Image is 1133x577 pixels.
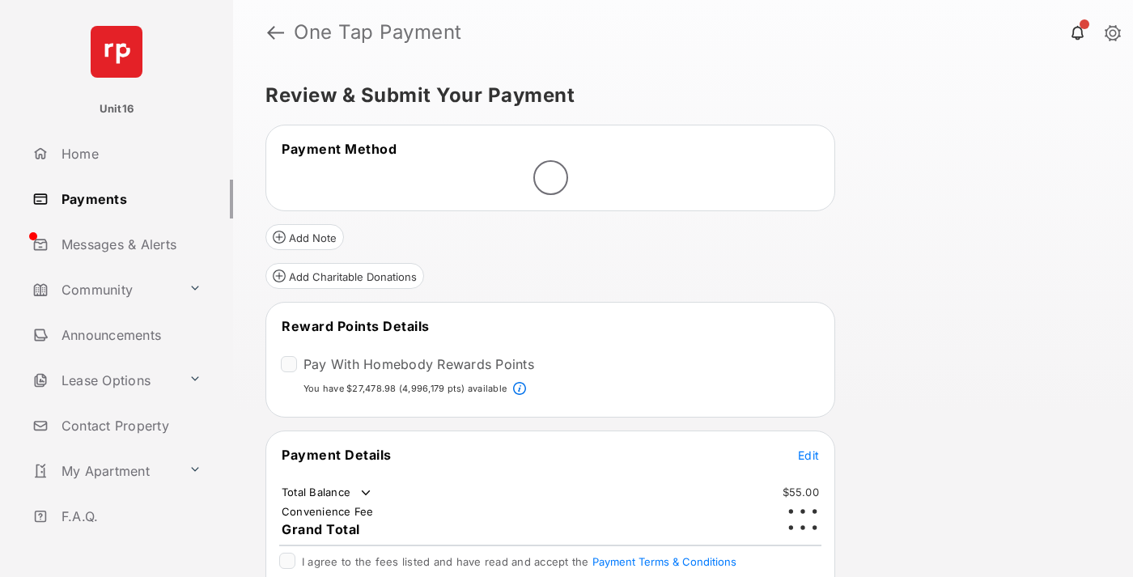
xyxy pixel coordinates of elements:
a: Lease Options [26,361,182,400]
a: Payments [26,180,233,218]
span: Grand Total [282,521,360,537]
a: Announcements [26,316,233,354]
label: Pay With Homebody Rewards Points [303,356,534,372]
span: Payment Method [282,141,397,157]
a: Community [26,270,182,309]
p: You have $27,478.98 (4,996,179 pts) available [303,382,507,396]
a: Messages & Alerts [26,225,233,264]
td: $55.00 [782,485,821,499]
p: Unit16 [100,101,134,117]
button: Add Charitable Donations [265,263,424,289]
a: Contact Property [26,406,233,445]
a: My Apartment [26,452,182,490]
span: I agree to the fees listed and have read and accept the [302,555,736,568]
td: Total Balance [281,485,374,501]
span: Payment Details [282,447,392,463]
span: Edit [798,448,819,462]
button: Add Note [265,224,344,250]
td: Convenience Fee [281,504,375,519]
a: Home [26,134,233,173]
h5: Review & Submit Your Payment [265,86,1088,105]
strong: One Tap Payment [294,23,462,42]
span: Reward Points Details [282,318,430,334]
img: svg+xml;base64,PHN2ZyB4bWxucz0iaHR0cDovL3d3dy53My5vcmcvMjAwMC9zdmciIHdpZHRoPSI2NCIgaGVpZ2h0PSI2NC... [91,26,142,78]
button: Edit [798,447,819,463]
button: I agree to the fees listed and have read and accept the [592,555,736,568]
a: F.A.Q. [26,497,233,536]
